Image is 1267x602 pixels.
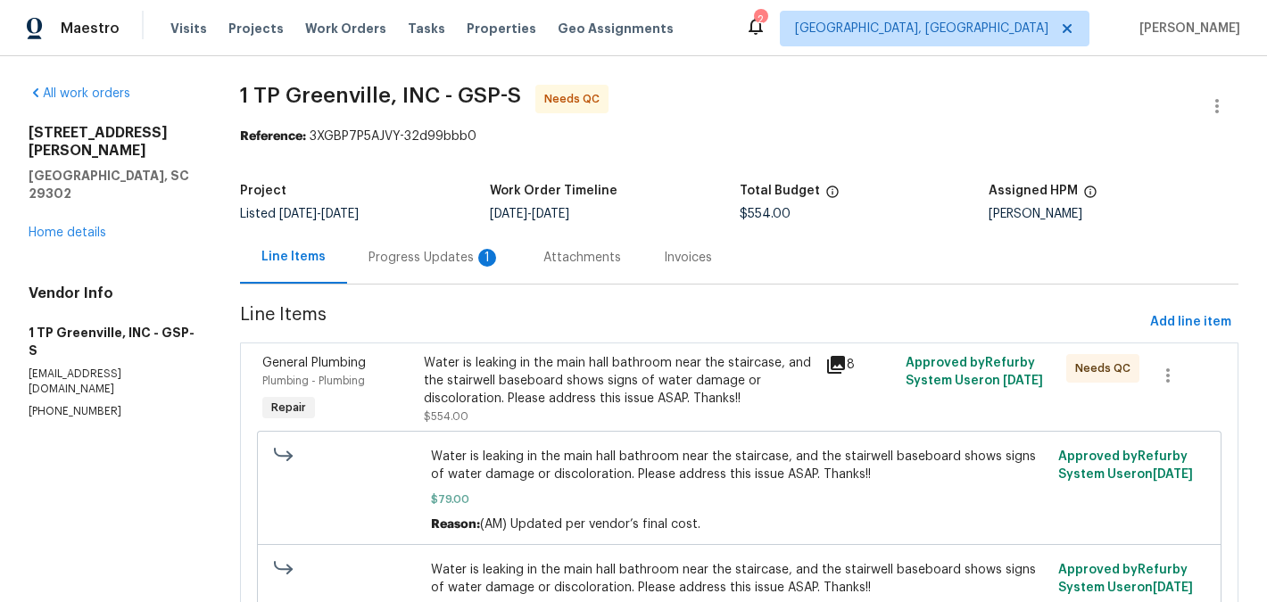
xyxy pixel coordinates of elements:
span: Work Orders [305,20,386,37]
span: Water is leaking in the main hall bathroom near the staircase, and the stairwell baseboard shows ... [431,561,1048,597]
span: $554.00 [740,208,791,220]
span: [DATE] [1153,581,1193,594]
span: Repair [264,399,313,416]
span: [GEOGRAPHIC_DATA], [GEOGRAPHIC_DATA] [795,20,1048,37]
span: Projects [228,20,284,37]
h5: Total Budget [740,185,820,197]
span: Reason: [431,518,480,531]
h5: Work Order Timeline [490,185,617,197]
span: [DATE] [321,208,359,220]
span: Approved by Refurby System User on [1058,450,1193,481]
div: 1 [478,249,496,267]
span: $554.00 [424,411,468,422]
h5: 1 TP Greenville, INC - GSP-S [29,324,197,359]
div: Progress Updates [369,249,501,267]
a: Home details [29,227,106,239]
h5: Project [240,185,286,197]
div: [PERSON_NAME] [989,208,1238,220]
span: Visits [170,20,207,37]
span: Listed [240,208,359,220]
span: [PERSON_NAME] [1132,20,1240,37]
span: (AM) Updated per vendor’s final cost. [480,518,700,531]
span: Add line item [1150,311,1231,334]
span: 1 TP Greenville, INC - GSP-S [240,85,521,106]
span: Water is leaking in the main hall bathroom near the staircase, and the stairwell baseboard shows ... [431,448,1048,483]
h2: [STREET_ADDRESS][PERSON_NAME] [29,124,197,160]
div: 3XGBP7P5AJVY-32d99bbb0 [240,128,1238,145]
span: $79.00 [431,491,1048,508]
span: - [279,208,359,220]
span: [DATE] [490,208,527,220]
div: Attachments [543,249,621,267]
div: Invoices [664,249,712,267]
span: Geo Assignments [558,20,674,37]
span: [DATE] [532,208,569,220]
b: Reference: [240,130,306,143]
span: Properties [467,20,536,37]
div: 2 [754,11,766,29]
span: Tasks [408,22,445,35]
p: [EMAIL_ADDRESS][DOMAIN_NAME] [29,367,197,397]
h4: Vendor Info [29,285,197,302]
span: Line Items [240,306,1143,339]
a: All work orders [29,87,130,100]
h5: Assigned HPM [989,185,1078,197]
span: The total cost of line items that have been proposed by Opendoor. This sum includes line items th... [825,185,840,208]
span: Needs QC [1075,359,1138,377]
p: [PHONE_NUMBER] [29,404,197,419]
div: Water is leaking in the main hall bathroom near the staircase, and the stairwell baseboard shows ... [424,354,815,408]
span: Approved by Refurby System User on [1058,564,1193,594]
span: [DATE] [1003,375,1043,387]
span: Needs QC [544,90,607,108]
span: Plumbing - Plumbing [262,375,365,386]
span: General Plumbing [262,357,366,369]
div: Line Items [261,248,326,266]
span: [DATE] [279,208,317,220]
span: The hpm assigned to this work order. [1083,185,1097,208]
span: Maestro [61,20,120,37]
span: [DATE] [1153,468,1193,481]
span: - [490,208,569,220]
h5: [GEOGRAPHIC_DATA], SC 29302 [29,167,197,202]
span: Approved by Refurby System User on [906,357,1043,387]
div: 8 [825,354,895,375]
button: Add line item [1143,306,1238,339]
